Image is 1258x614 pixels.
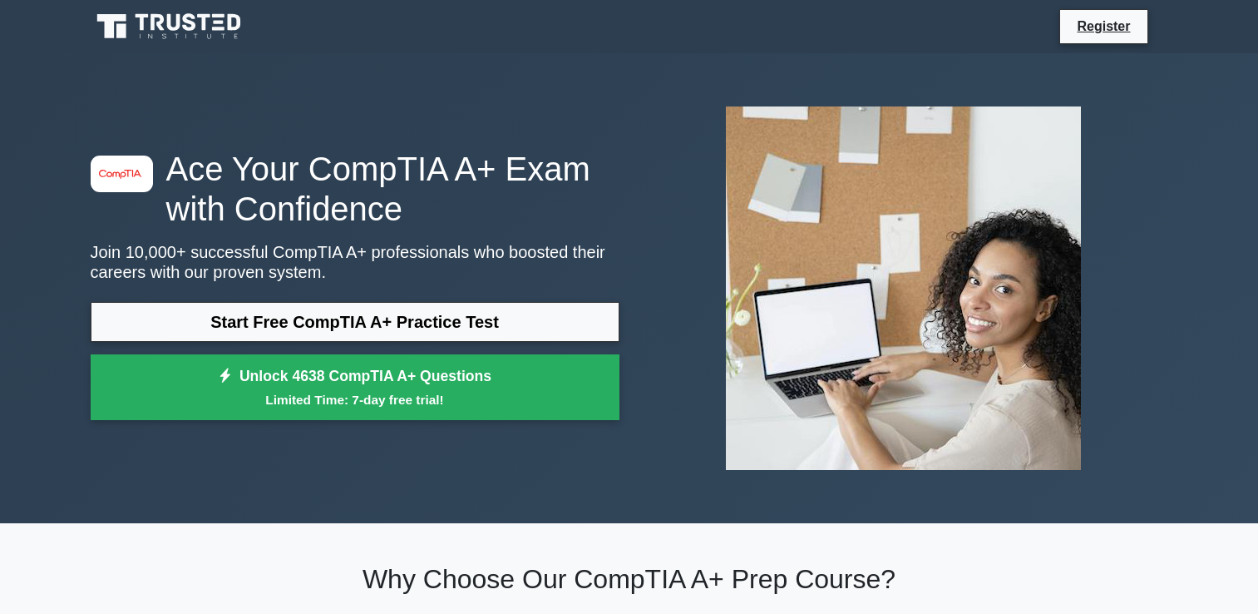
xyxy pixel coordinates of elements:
p: Join 10,000+ successful CompTIA A+ professionals who boosted their careers with our proven system. [91,242,619,282]
a: Unlock 4638 CompTIA A+ QuestionsLimited Time: 7-day free trial! [91,354,619,421]
h2: Why Choose Our CompTIA A+ Prep Course? [91,563,1168,595]
small: Limited Time: 7-day free trial! [111,390,599,409]
h1: Ace Your CompTIA A+ Exam with Confidence [91,149,619,229]
a: Start Free CompTIA A+ Practice Test [91,302,619,342]
a: Register [1067,16,1140,37]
